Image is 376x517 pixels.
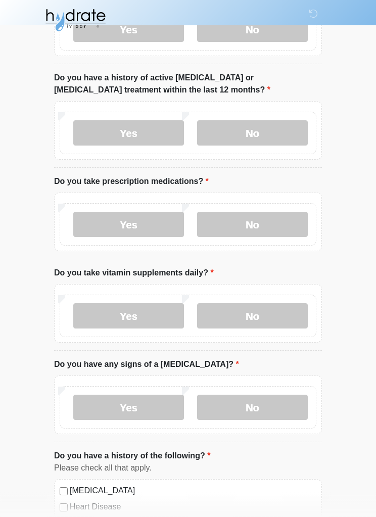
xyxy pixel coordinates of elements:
label: Yes [73,304,184,329]
label: No [197,395,308,420]
label: Yes [73,121,184,146]
label: Do you take vitamin supplements daily? [54,267,214,279]
label: Do you take prescription medications? [54,176,209,188]
input: [MEDICAL_DATA] [60,488,68,496]
label: [MEDICAL_DATA] [70,485,316,497]
label: Do you have a history of active [MEDICAL_DATA] or [MEDICAL_DATA] treatment within the last 12 mon... [54,72,322,97]
label: Do you have a history of the following? [54,450,210,462]
img: Hydrate IV Bar - Glendale Logo [44,8,107,33]
div: Please check all that apply. [54,462,322,475]
label: No [197,121,308,146]
label: Heart Disease [70,501,316,513]
label: No [197,304,308,329]
input: Heart Disease [60,504,68,512]
label: Do you have any signs of a [MEDICAL_DATA]? [54,359,239,371]
label: No [197,212,308,238]
label: Yes [73,395,184,420]
label: Yes [73,212,184,238]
